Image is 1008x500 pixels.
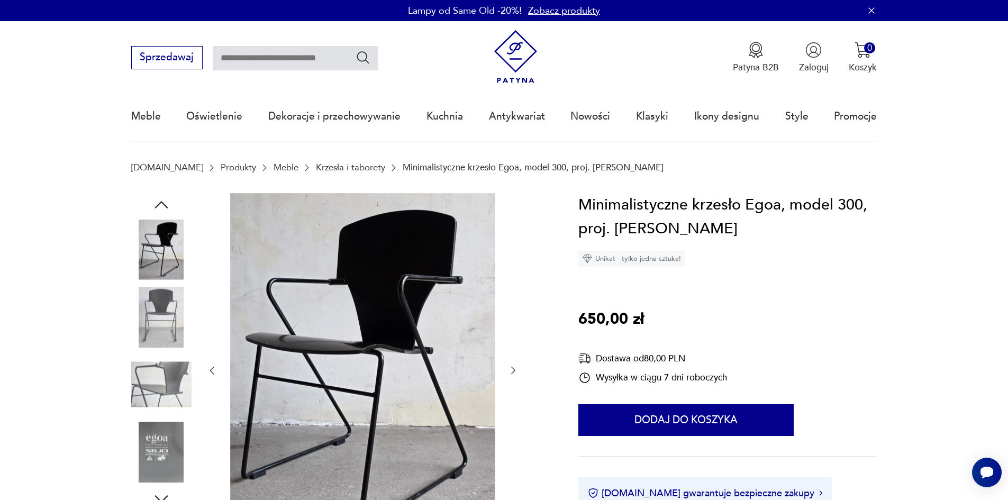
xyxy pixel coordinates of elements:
[131,422,192,482] img: Zdjęcie produktu Minimalistyczne krzesło Egoa, model 300, proj. Josep Mora
[356,50,371,65] button: Szukaj
[403,162,664,172] p: Minimalistyczne krzesło Egoa, model 300, proj. [PERSON_NAME]
[748,42,764,58] img: Ikona medalu
[570,92,610,141] a: Nowości
[588,488,598,498] img: Ikona certyfikatu
[805,42,822,58] img: Ikonka użytkownika
[131,287,192,347] img: Zdjęcie produktu Minimalistyczne krzesło Egoa, model 300, proj. Josep Mora
[489,92,545,141] a: Antykwariat
[578,371,727,384] div: Wysyłka w ciągu 7 dni roboczych
[131,354,192,415] img: Zdjęcie produktu Minimalistyczne krzesło Egoa, model 300, proj. Josep Mora
[694,92,759,141] a: Ikony designu
[528,4,600,17] a: Zobacz produkty
[849,42,877,74] button: 0Koszyk
[578,352,591,365] img: Ikona dostawy
[131,220,192,280] img: Zdjęcie produktu Minimalistyczne krzesło Egoa, model 300, proj. Josep Mora
[131,162,203,172] a: [DOMAIN_NAME]
[578,352,727,365] div: Dostawa od 80,00 PLN
[274,162,298,172] a: Meble
[268,92,401,141] a: Dekoracje i przechowywanie
[588,487,822,500] button: [DOMAIN_NAME] gwarantuje bezpieczne zakupy
[131,92,161,141] a: Meble
[636,92,668,141] a: Klasyki
[578,404,794,436] button: Dodaj do koszyka
[799,42,829,74] button: Zaloguj
[316,162,385,172] a: Krzesła i taborety
[972,458,1002,487] iframe: Smartsupp widget button
[578,307,644,332] p: 650,00 zł
[426,92,463,141] a: Kuchnia
[733,61,779,74] p: Patyna B2B
[733,42,779,74] button: Patyna B2B
[408,4,522,17] p: Lampy od Same Old -20%!
[864,42,875,53] div: 0
[131,46,203,69] button: Sprzedawaj
[785,92,809,141] a: Style
[855,42,871,58] img: Ikona koszyka
[834,92,877,141] a: Promocje
[578,251,685,267] div: Unikat - tylko jedna sztuka!
[578,193,877,241] h1: Minimalistyczne krzesło Egoa, model 300, proj. [PERSON_NAME]
[819,490,822,496] img: Ikona strzałki w prawo
[186,92,242,141] a: Oświetlenie
[131,54,203,62] a: Sprzedawaj
[849,61,877,74] p: Koszyk
[221,162,256,172] a: Produkty
[733,42,779,74] a: Ikona medaluPatyna B2B
[489,30,542,84] img: Patyna - sklep z meblami i dekoracjami vintage
[583,254,592,263] img: Ikona diamentu
[799,61,829,74] p: Zaloguj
